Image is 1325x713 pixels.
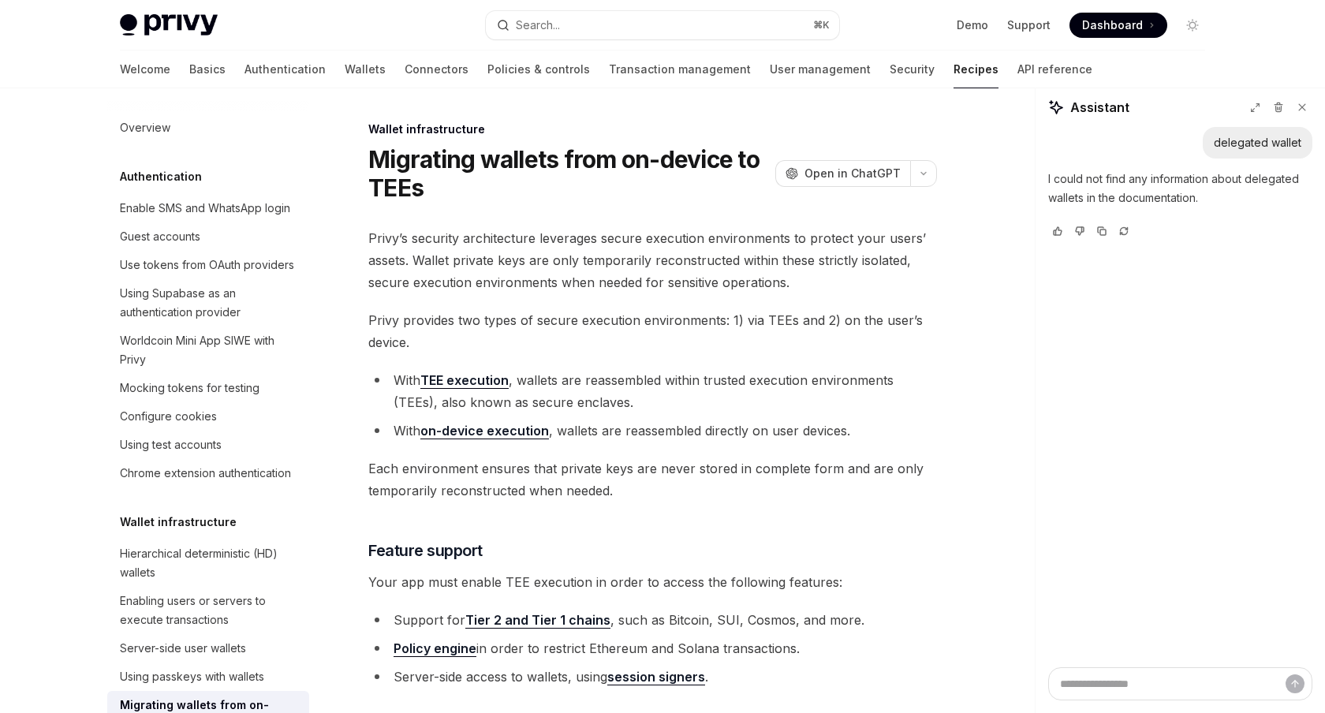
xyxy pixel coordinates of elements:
[770,50,871,88] a: User management
[120,284,300,322] div: Using Supabase as an authentication provider
[107,634,309,663] a: Server-side user wallets
[465,612,610,629] a: Tier 2 and Tier 1 chains
[609,50,751,88] a: Transaction management
[120,407,217,426] div: Configure cookies
[120,331,300,369] div: Worldcoin Mini App SIWE with Privy
[1070,98,1129,117] span: Assistant
[1048,170,1312,207] p: I could not find any information about delegated wallets in the documentation.
[487,50,590,88] a: Policies & controls
[368,369,937,413] li: With , wallets are reassembled within trusted execution environments (TEEs), also known as secure...
[120,639,246,658] div: Server-side user wallets
[120,14,218,36] img: light logo
[120,592,300,629] div: Enabling users or servers to execute transactions
[107,431,309,459] a: Using test accounts
[1069,13,1167,38] a: Dashboard
[775,160,910,187] button: Open in ChatGPT
[1017,50,1092,88] a: API reference
[1082,17,1143,33] span: Dashboard
[368,609,937,631] li: Support for , such as Bitcoin, SUI, Cosmos, and more.
[120,256,294,274] div: Use tokens from OAuth providers
[107,251,309,279] a: Use tokens from OAuth providers
[107,539,309,587] a: Hierarchical deterministic (HD) wallets
[957,17,988,33] a: Demo
[954,50,998,88] a: Recipes
[345,50,386,88] a: Wallets
[107,663,309,691] a: Using passkeys with wallets
[1180,13,1205,38] button: Toggle dark mode
[120,50,170,88] a: Welcome
[107,194,309,222] a: Enable SMS and WhatsApp login
[890,50,935,88] a: Security
[107,327,309,374] a: Worldcoin Mini App SIWE with Privy
[368,420,937,442] li: With , wallets are reassembled directly on user devices.
[120,544,300,582] div: Hierarchical deterministic (HD) wallets
[120,667,264,686] div: Using passkeys with wallets
[1114,223,1133,239] button: Reload last chat
[244,50,326,88] a: Authentication
[394,640,476,657] a: Policy engine
[120,464,291,483] div: Chrome extension authentication
[107,279,309,327] a: Using Supabase as an authentication provider
[120,379,259,398] div: Mocking tokens for testing
[107,374,309,402] a: Mocking tokens for testing
[368,145,769,202] h1: Migrating wallets from on-device to TEEs
[368,571,937,593] span: Your app must enable TEE execution in order to access the following features:
[368,457,937,502] span: Each environment ensures that private keys are never stored in complete form and are only tempora...
[107,402,309,431] a: Configure cookies
[1092,223,1111,239] button: Copy chat response
[420,423,549,439] a: on-device execution
[405,50,468,88] a: Connectors
[120,199,290,218] div: Enable SMS and WhatsApp login
[107,459,309,487] a: Chrome extension authentication
[1048,667,1312,700] textarea: Ask a question...
[120,435,222,454] div: Using test accounts
[486,11,839,39] button: Open search
[107,587,309,634] a: Enabling users or servers to execute transactions
[120,513,237,532] h5: Wallet infrastructure
[1007,17,1051,33] a: Support
[804,166,901,181] span: Open in ChatGPT
[368,227,937,293] span: Privy’s security architecture leverages secure execution environments to protect your users’ asse...
[368,637,937,659] li: in order to restrict Ethereum and Solana transactions.
[368,121,937,137] div: Wallet infrastructure
[368,539,483,562] span: Feature support
[1214,135,1301,151] div: delegated wallet
[420,372,509,389] a: TEE execution
[813,19,830,32] span: ⌘ K
[107,222,309,251] a: Guest accounts
[1286,674,1304,693] button: Send message
[516,16,560,35] div: Search...
[1048,223,1067,239] button: Vote that response was good
[189,50,226,88] a: Basics
[1070,223,1089,239] button: Vote that response was not good
[120,227,200,246] div: Guest accounts
[107,114,309,142] a: Overview
[368,309,937,353] span: Privy provides two types of secure execution environments: 1) via TEEs and 2) on the user’s device.
[120,118,170,137] div: Overview
[120,167,202,186] h5: Authentication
